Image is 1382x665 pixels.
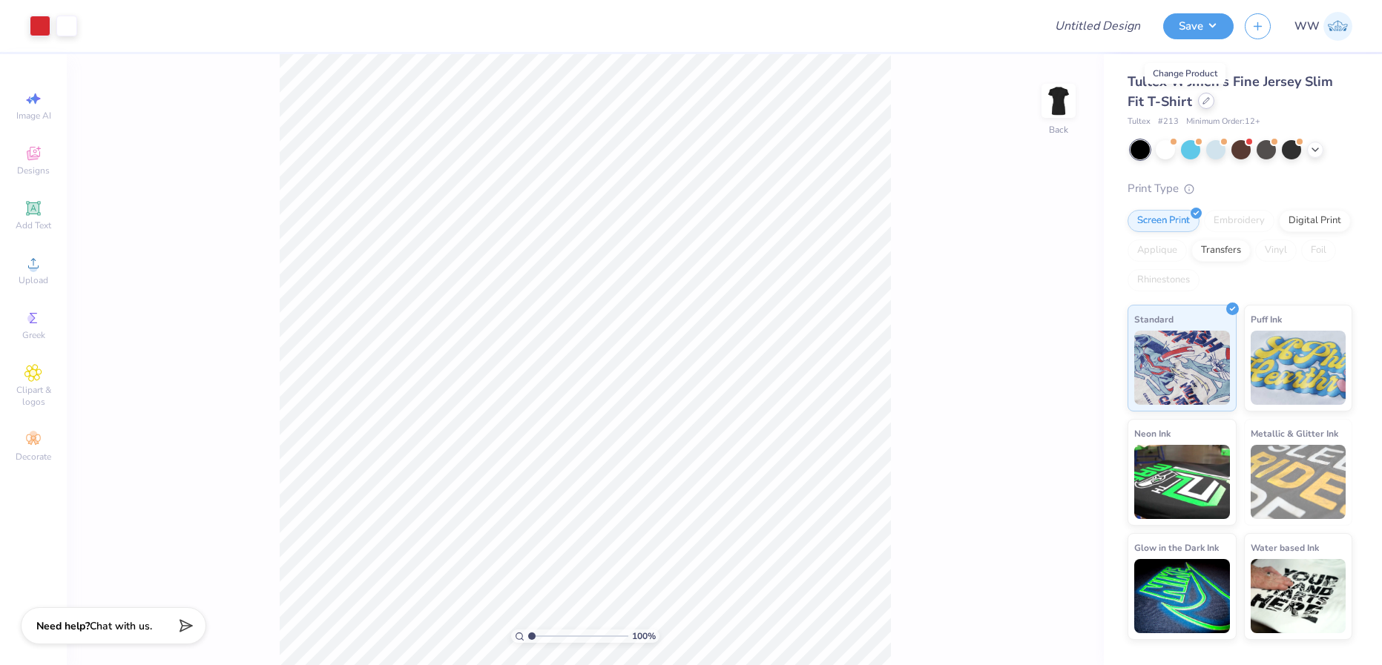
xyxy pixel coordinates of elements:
[1043,11,1152,41] input: Untitled Design
[1128,180,1352,197] div: Print Type
[17,165,50,176] span: Designs
[1301,239,1336,262] div: Foil
[632,629,656,643] span: 100 %
[1128,210,1200,232] div: Screen Print
[1134,311,1174,327] span: Standard
[1134,445,1230,519] img: Neon Ink
[1294,18,1320,35] span: WW
[1128,239,1187,262] div: Applique
[16,219,51,231] span: Add Text
[1128,269,1200,291] div: Rhinestones
[1251,331,1346,405] img: Puff Ink
[36,619,90,633] strong: Need help?
[22,329,45,341] span: Greek
[1044,86,1073,116] img: Back
[1204,210,1274,232] div: Embroidery
[1128,73,1333,110] span: Tultex Women's Fine Jersey Slim Fit T-Shirt
[1251,445,1346,519] img: Metallic & Glitter Ink
[1255,239,1297,262] div: Vinyl
[1251,311,1282,327] span: Puff Ink
[16,451,51,463] span: Decorate
[1294,12,1352,41] a: WW
[90,619,152,633] span: Chat with us.
[1145,63,1225,84] div: Change Product
[7,384,59,408] span: Clipart & logos
[1134,426,1171,441] span: Neon Ink
[1134,540,1219,555] span: Glow in the Dark Ink
[1134,331,1230,405] img: Standard
[1323,12,1352,41] img: Wiro Wink
[1134,559,1230,633] img: Glow in the Dark Ink
[1049,123,1068,136] div: Back
[1251,426,1338,441] span: Metallic & Glitter Ink
[1279,210,1351,232] div: Digital Print
[1186,116,1260,128] span: Minimum Order: 12 +
[1163,13,1234,39] button: Save
[1128,116,1151,128] span: Tultex
[1251,540,1319,555] span: Water based Ink
[1158,116,1179,128] span: # 213
[16,110,51,122] span: Image AI
[19,274,48,286] span: Upload
[1251,559,1346,633] img: Water based Ink
[1191,239,1251,262] div: Transfers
